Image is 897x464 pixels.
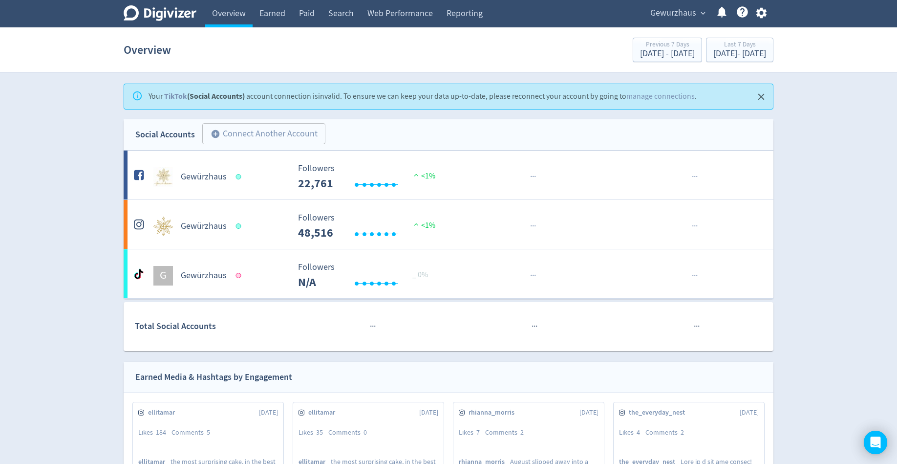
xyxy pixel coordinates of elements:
[532,269,534,282] span: ·
[753,89,769,105] button: Close
[412,270,428,280] span: _ 0%
[696,320,698,332] span: ·
[202,123,325,145] button: Connect Another Account
[181,221,227,232] h5: Gewürzhaus
[696,269,698,282] span: ·
[476,428,480,437] span: 7
[181,270,227,282] h5: Gewürzhaus
[135,128,195,142] div: Social Accounts
[534,220,536,232] span: ·
[164,91,245,101] strong: (Social Accounts)
[124,151,773,199] a: Gewürzhaus undefinedGewürzhaus Followers --- Followers 22,761 <1%······
[713,49,766,58] div: [DATE] - [DATE]
[153,217,173,236] img: Gewürzhaus undefined
[864,431,887,454] div: Open Intercom Messenger
[699,9,707,18] span: expand_more
[411,171,435,181] span: <1%
[195,125,325,145] a: Connect Another Account
[148,408,180,418] span: ellitamar
[181,171,227,183] h5: Gewürzhaus
[532,220,534,232] span: ·
[645,428,689,438] div: Comments
[469,408,520,418] span: rhianna_morris
[694,320,696,332] span: ·
[363,428,367,437] span: 0
[124,249,773,298] a: GGewürzhaus Followers --- _ 0% Followers N/A ······
[236,273,244,278] span: Data last synced: 3 Sep 2023, 6:01am (AEST)
[124,200,773,249] a: Gewürzhaus undefinedGewürzhaus Followers --- Followers 48,516 <1%······
[713,41,766,49] div: Last 7 Days
[156,428,166,437] span: 184
[637,428,640,437] span: 4
[650,5,696,21] span: Gewurzhaus
[370,320,372,332] span: ·
[374,320,376,332] span: ·
[692,220,694,232] span: ·
[530,269,532,282] span: ·
[534,269,536,282] span: ·
[692,269,694,282] span: ·
[236,174,244,179] span: Data last synced: 8 Sep 2025, 7:02pm (AEST)
[149,87,697,106] div: Your account connection is invalid . To ensure we can keep your data up-to-date, please reconnect...
[534,320,535,332] span: ·
[579,408,598,418] span: [DATE]
[696,171,698,183] span: ·
[164,91,187,101] a: TikTok
[207,428,210,437] span: 5
[740,408,759,418] span: [DATE]
[153,266,173,286] div: G
[530,171,532,183] span: ·
[299,428,328,438] div: Likes
[694,269,696,282] span: ·
[532,320,534,332] span: ·
[629,408,690,418] span: the_everyday_nest
[459,428,485,438] div: Likes
[633,38,702,62] button: Previous 7 Days[DATE] - [DATE]
[308,408,341,418] span: ellitamar
[124,34,171,66] h1: Overview
[419,408,438,418] span: [DATE]
[530,220,532,232] span: ·
[211,129,220,139] span: add_circle
[316,428,323,437] span: 35
[534,171,536,183] span: ·
[520,428,524,437] span: 2
[692,171,694,183] span: ·
[619,428,645,438] div: Likes
[535,320,537,332] span: ·
[153,167,173,187] img: Gewürzhaus undefined
[259,408,278,418] span: [DATE]
[138,428,171,438] div: Likes
[328,428,372,438] div: Comments
[626,91,695,101] a: manage connections
[293,263,440,288] svg: Followers ---
[696,220,698,232] span: ·
[411,171,421,178] img: positive-performance.svg
[135,319,291,333] div: Total Social Accounts
[411,221,435,230] span: <1%
[694,171,696,183] span: ·
[236,223,244,229] span: Data last synced: 8 Sep 2025, 7:02pm (AEST)
[293,164,440,190] svg: Followers ---
[640,41,695,49] div: Previous 7 Days
[532,171,534,183] span: ·
[647,5,708,21] button: Gewurzhaus
[372,320,374,332] span: ·
[135,370,292,384] div: Earned Media & Hashtags by Engagement
[681,428,684,437] span: 2
[485,428,529,438] div: Comments
[694,220,696,232] span: ·
[171,428,215,438] div: Comments
[640,49,695,58] div: [DATE] - [DATE]
[293,213,440,239] svg: Followers ---
[411,221,421,228] img: positive-performance.svg
[698,320,700,332] span: ·
[706,38,773,62] button: Last 7 Days[DATE]- [DATE]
